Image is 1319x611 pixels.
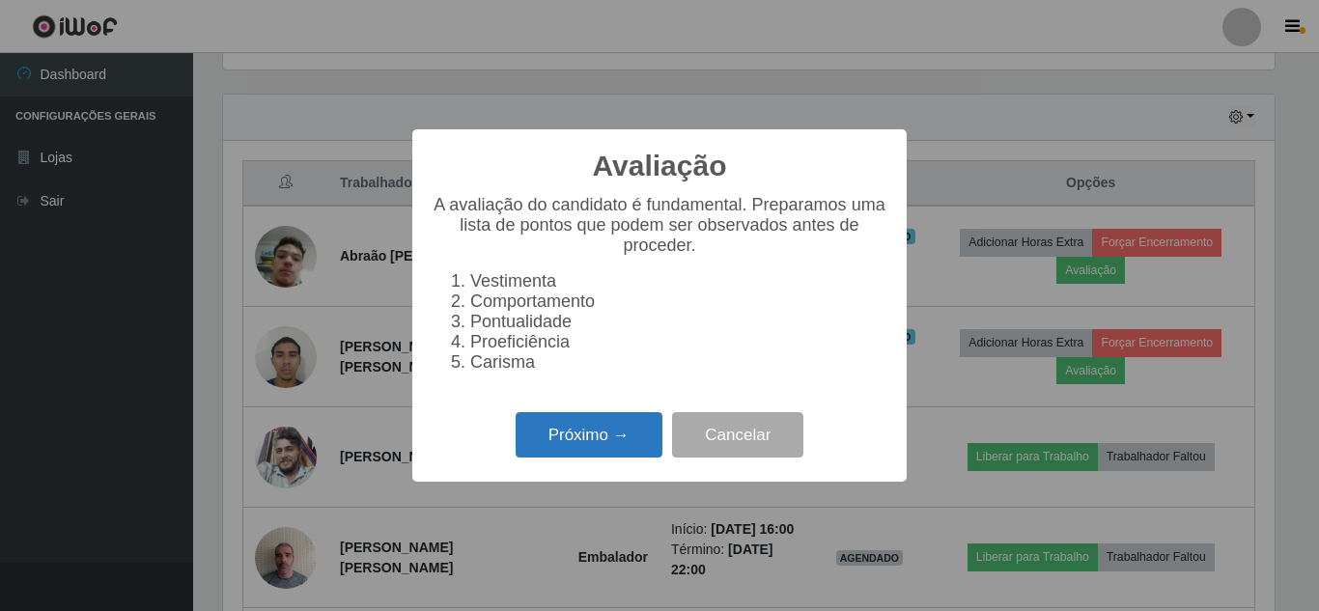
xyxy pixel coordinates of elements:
[516,412,662,458] button: Próximo →
[470,332,887,352] li: Proeficiência
[593,149,727,183] h2: Avaliação
[470,352,887,373] li: Carisma
[470,271,887,292] li: Vestimenta
[672,412,803,458] button: Cancelar
[432,195,887,256] p: A avaliação do candidato é fundamental. Preparamos uma lista de pontos que podem ser observados a...
[470,312,887,332] li: Pontualidade
[470,292,887,312] li: Comportamento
